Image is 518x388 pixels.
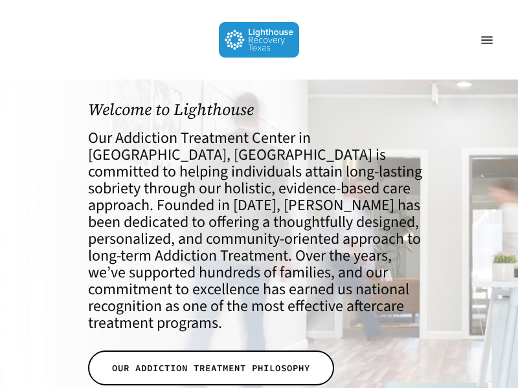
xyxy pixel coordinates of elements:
[112,361,310,374] span: OUR ADDICTION TREATMENT PHILOSOPHY
[88,130,430,332] h4: Our Addiction Treatment Center in [GEOGRAPHIC_DATA], [GEOGRAPHIC_DATA] is committed to helping in...
[474,34,500,47] a: Navigation Menu
[88,350,334,385] a: OUR ADDICTION TREATMENT PHILOSOPHY
[88,100,430,119] h1: Welcome to Lighthouse
[219,22,300,58] img: Lighthouse Recovery Texas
